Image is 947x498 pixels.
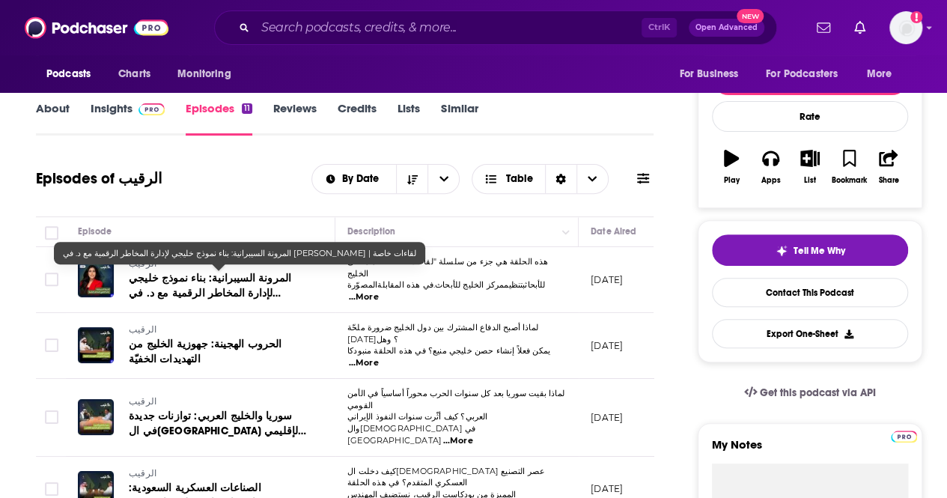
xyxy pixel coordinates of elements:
[177,64,231,85] span: Monitoring
[167,60,250,88] button: open menu
[811,15,836,40] a: Show notifications dropdown
[129,396,156,407] span: الرقيب
[186,101,252,136] a: Episodes11
[347,388,564,410] span: لماذا بقيت سوريا بعد كل سنوات الحرب محوراً أساسياً في الأمن القومي
[36,169,162,188] h1: Episodes of الرقيب
[794,245,845,257] span: Tell Me Why
[712,101,908,132] div: Rate
[427,165,459,193] button: open menu
[776,245,788,257] img: tell me why sparkle
[129,410,306,452] span: سوريا والخليج العربي: توازنات جديدة في ال[GEOGRAPHIC_DATA] الإقليمي مع د. [PERSON_NAME]
[591,411,623,424] p: [DATE]
[347,279,545,290] span: للأبحاثبتنظيممركز الخليج للأبحاث.في هذه المقابلةالمصوّرة
[45,338,58,352] span: Toggle select row
[129,338,281,365] span: الحروب الهجينة: جهوزية الخليج من التهديدات الخفيّة
[766,64,838,85] span: For Podcasters
[751,140,790,194] button: Apps
[889,11,922,44] button: Show profile menu
[36,60,110,88] button: open menu
[242,103,252,114] div: 11
[129,467,308,481] a: الرقيب
[695,24,758,31] span: Open Advanced
[338,101,377,136] a: Credits
[118,64,150,85] span: Charts
[347,256,548,279] span: هذه الحلقة هي جزء من سلسلة "لقاءات خاصة" ضمنملتقى الخليج
[109,60,159,88] a: Charts
[45,273,58,286] span: Toggle select row
[214,10,777,45] div: Search podcasts, credits, & more...
[45,410,58,424] span: Toggle select row
[557,223,575,241] button: Column Actions
[891,431,917,443] img: Podchaser Pro
[441,101,478,136] a: Similar
[347,322,538,344] span: لماذا أصبح الدفاع المشترك بين دول الخليج ضرورة ملحّة [DATE]؟ وهل
[832,176,867,185] div: Bookmark
[129,271,308,301] a: المرونة السيبرانية: بناء نموذج خليجي لإدارة المخاطر الرقمية مع د. في [PERSON_NAME] | لقاءات خاصة
[129,324,308,337] a: الرقيب
[36,101,70,136] a: About
[78,222,112,240] div: Episode
[342,174,384,184] span: By Date
[347,222,395,240] div: Description
[760,386,876,399] span: Get this podcast via API
[867,64,892,85] span: More
[347,466,545,488] span: كيف دخلت ال[DEMOGRAPHIC_DATA] عصر التصنيع العسكري المتقدم؟ في هذه الحلقة
[129,337,308,367] a: الحروب الهجينة: جهوزية الخليج من التهديدات الخفيّة
[679,64,738,85] span: For Business
[129,409,308,439] a: سوريا والخليج العربي: توازنات جديدة في ال[GEOGRAPHIC_DATA] الإقليمي مع د. [PERSON_NAME]
[669,60,757,88] button: open menu
[889,11,922,44] img: User Profile
[869,140,908,194] button: Share
[642,18,677,37] span: Ctrl K
[712,278,908,307] a: Contact This Podcast
[712,234,908,266] button: tell me why sparkleTell Me Why
[878,176,898,185] div: Share
[398,101,420,136] a: Lists
[63,248,416,258] span: المرونة السيبرانية: بناء نموذج خليجي لإدارة المخاطر الرقمية مع د. في [PERSON_NAME] | لقاءات خاصة
[756,60,859,88] button: open menu
[545,165,576,193] div: Sort Direction
[829,140,868,194] button: Bookmark
[138,103,165,115] img: Podchaser Pro
[46,64,91,85] span: Podcasts
[889,11,922,44] span: Logged in as GrantleyWhite
[591,273,623,286] p: [DATE]
[312,174,397,184] button: open menu
[712,319,908,348] button: Export One-Sheet
[349,357,379,369] span: ...More
[591,482,623,495] p: [DATE]
[737,9,764,23] span: New
[910,11,922,23] svg: Add a profile image
[591,222,636,240] div: Date Aired
[347,345,550,356] span: يمكن فعلاً إنشاء حصن خليجي منيع؟ في هذه الحلقة منبودكا
[273,101,317,136] a: Reviews
[732,374,888,411] a: Get this podcast via API
[129,324,156,335] span: الرقيب
[45,482,58,496] span: Toggle select row
[129,258,308,271] a: الرقيب
[724,176,740,185] div: Play
[791,140,829,194] button: List
[396,165,427,193] button: Sort Direction
[311,164,460,194] h2: Choose List sort
[506,174,533,184] span: Table
[91,101,165,136] a: InsightsPodchaser Pro
[891,428,917,443] a: Pro website
[712,140,751,194] button: Play
[848,15,871,40] a: Show notifications dropdown
[129,468,156,479] span: الرقيب
[349,291,379,303] span: ...More
[129,395,308,409] a: الرقيب
[347,411,488,446] span: العربي؟ كيف أثّرت سنوات النفوذ الإيراني وال[DEMOGRAPHIC_DATA] في [GEOGRAPHIC_DATA]
[25,13,168,42] img: Podchaser - Follow, Share and Rate Podcasts
[712,437,908,464] label: My Notes
[856,60,911,88] button: open menu
[804,176,816,185] div: List
[442,435,472,447] span: ...More
[761,176,781,185] div: Apps
[472,164,609,194] button: Choose View
[129,272,291,315] span: المرونة السيبرانية: بناء نموذج خليجي لإدارة المخاطر الرقمية مع د. في [PERSON_NAME] | لقاءات خاصة
[689,19,764,37] button: Open AdvancedNew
